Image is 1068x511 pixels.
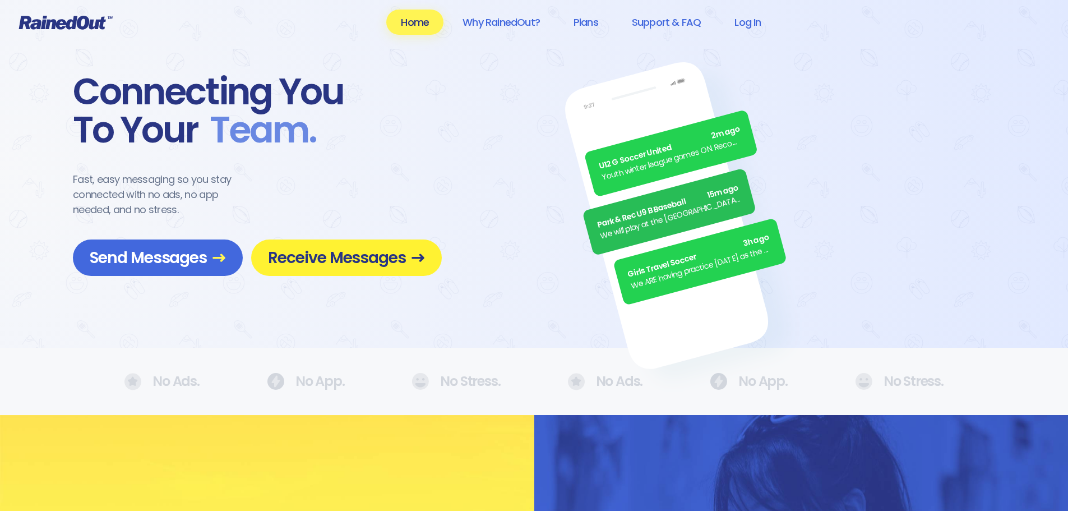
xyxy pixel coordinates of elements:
a: Why RainedOut? [448,10,554,35]
div: We will play at the [GEOGRAPHIC_DATA]. Wear white, be at the field by 5pm. [599,193,743,242]
span: Send Messages [90,248,226,268]
img: No Ads. [855,373,872,390]
div: Fast, easy messaging so you stay connected with no ads, no app needed, and no stress. [73,172,252,217]
div: No Ads. [124,373,200,390]
div: Youth winter league games ON. Recommend running shoes/sneakers for players as option for footwear. [601,135,745,184]
div: We ARE having practice [DATE] as the sun is finally out. [630,243,774,292]
img: No Ads. [710,373,727,390]
a: Plans [559,10,613,35]
a: Home [386,10,443,35]
img: No Ads. [412,373,429,390]
span: Receive Messages [268,248,425,268]
div: No Ads. [568,373,643,390]
div: No Stress. [855,373,944,390]
span: 15m ago [706,182,739,201]
div: No App. [267,373,345,390]
a: Receive Messages [251,240,442,276]
a: Support & FAQ [617,10,715,35]
img: No Ads. [267,373,284,390]
div: No Stress. [412,373,500,390]
span: 3h ago [742,232,770,250]
div: Connecting You To Your [73,73,442,149]
img: No Ads. [124,373,141,390]
span: 2m ago [710,123,742,142]
div: Girls Travel Soccer [627,232,771,281]
a: Log In [720,10,775,35]
div: Park & Rec U9 B Baseball [596,182,740,231]
img: No Ads. [568,373,585,390]
div: U12 G Soccer United [598,123,742,173]
a: Send Messages [73,240,243,276]
span: Team . [198,111,316,149]
div: No App. [710,373,788,390]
